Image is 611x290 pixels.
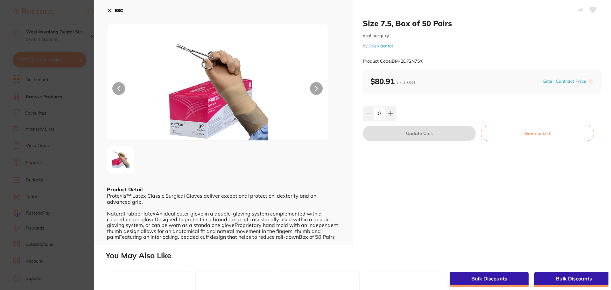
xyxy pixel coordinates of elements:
[397,80,416,85] span: excl. GST
[481,126,594,141] button: Save to List
[107,186,143,193] b: Product Detail
[151,40,284,140] img: LTM2MjU5
[107,193,340,240] div: Protexis™ Latex Classic Surgical Gloves deliver exceptional protection, dexterity and an advanced...
[107,5,123,16] button: ESC
[109,148,132,171] img: LTM2MjU5
[363,59,423,64] small: Product Code: BM-2D72N75X
[363,18,601,28] h2: Size 7.5, Box of 50 Pairs
[369,43,393,48] a: Orien dental
[115,8,123,13] b: ESC
[363,44,601,48] small: by
[370,76,416,86] b: $80.91
[363,126,476,141] button: Update Cart
[106,251,608,260] h2: You May Also Like
[541,78,588,84] button: Enter Contract Price
[363,33,601,39] small: oral surgery
[450,272,529,287] div: Bulk Discounts
[588,79,593,84] label: i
